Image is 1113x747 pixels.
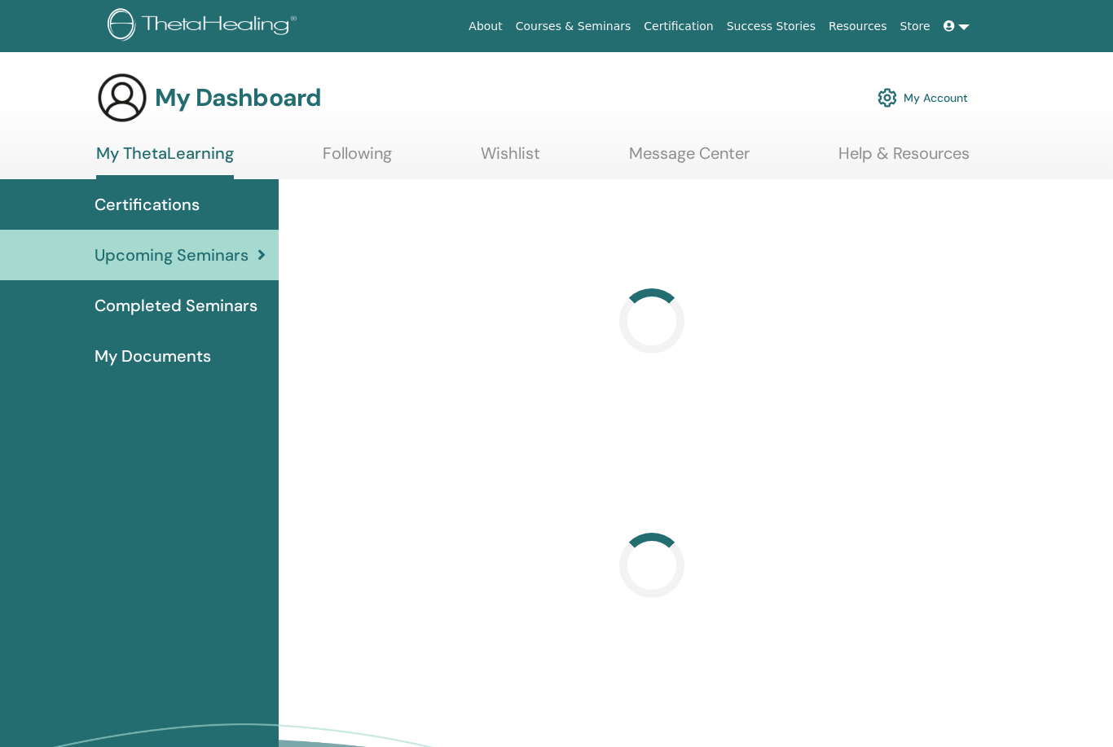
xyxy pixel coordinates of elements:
img: generic-user-icon.jpg [96,72,148,124]
a: Resources [822,11,894,42]
a: My Account [878,80,968,116]
span: My Documents [95,344,211,368]
a: Message Center [629,143,750,175]
span: Certifications [95,192,200,217]
img: logo.png [108,8,302,45]
span: Upcoming Seminars [95,243,249,267]
a: About [462,11,508,42]
a: Success Stories [720,11,822,42]
a: Courses & Seminars [509,11,638,42]
a: Store [894,11,937,42]
img: cog.svg [878,84,897,112]
h3: My Dashboard [155,83,321,112]
a: Following [323,143,392,175]
a: My ThetaLearning [96,143,234,179]
a: Wishlist [481,143,540,175]
span: Completed Seminars [95,293,257,318]
a: Help & Resources [838,143,970,175]
a: Certification [637,11,719,42]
